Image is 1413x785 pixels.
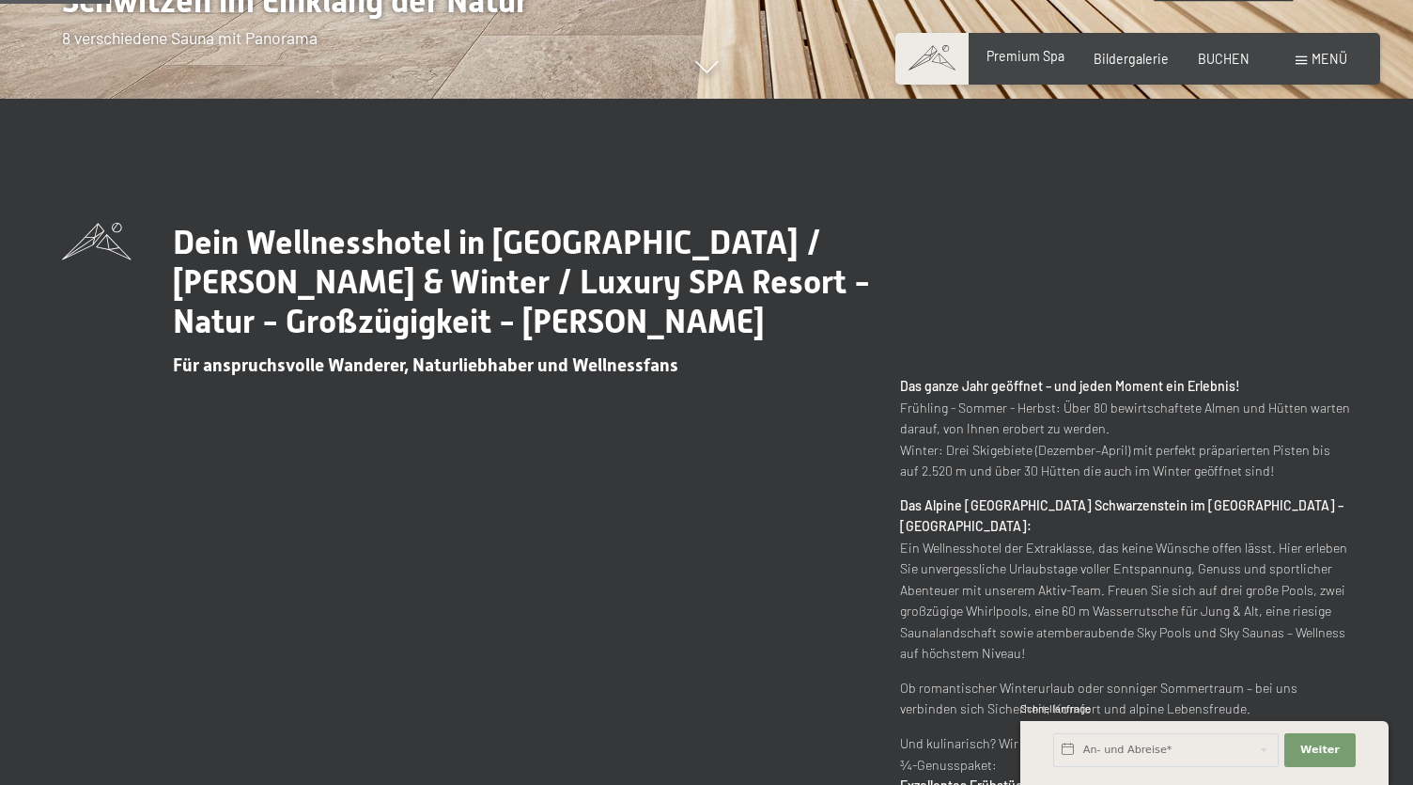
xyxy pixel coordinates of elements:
[900,376,1351,482] p: Frühling - Sommer - Herbst: Über 80 bewirtschaftete Almen und Hütten warten darauf, von Ihnen ero...
[1300,743,1340,758] span: Weiter
[173,223,870,340] span: Dein Wellnesshotel in [GEOGRAPHIC_DATA] / [PERSON_NAME] & Winter / Luxury SPA Resort - Natur - Gr...
[1312,51,1347,67] span: Menü
[986,48,1064,64] a: Premium Spa
[900,678,1351,720] p: Ob romantischer Winterurlaub oder sonniger Sommertraum – bei uns verbinden sich Sicherheit, Komfo...
[1198,51,1250,67] a: BUCHEN
[1020,702,1091,714] span: Schnellanfrage
[900,495,1351,665] p: Ein Wellnesshotel der Extraklasse, das keine Wünsche offen lässt. Hier erleben Sie unvergessliche...
[1094,51,1169,67] a: Bildergalerie
[900,378,1240,394] strong: Das ganze Jahr geöffnet – und jeden Moment ein Erlebnis!
[900,497,1343,535] strong: Das Alpine [GEOGRAPHIC_DATA] Schwarzenstein im [GEOGRAPHIC_DATA] – [GEOGRAPHIC_DATA]:
[173,354,678,376] span: Für anspruchsvolle Wanderer, Naturliebhaber und Wellnessfans
[1284,733,1356,767] button: Weiter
